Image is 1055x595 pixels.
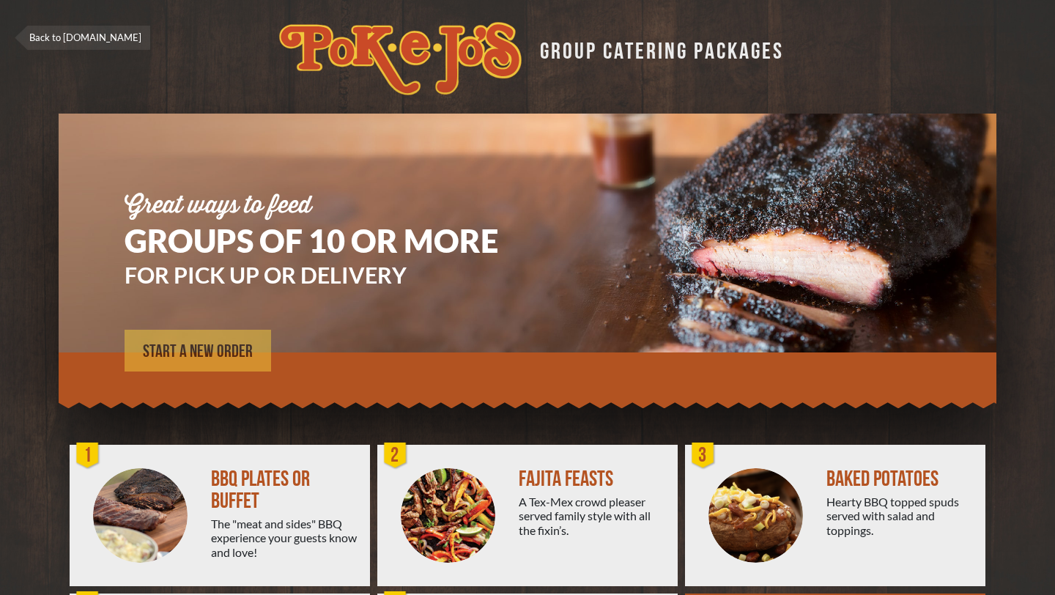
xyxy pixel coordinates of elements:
[708,468,803,563] img: PEJ-Baked-Potato.png
[211,517,358,559] div: The "meat and sides" BBQ experience your guests know and love!
[826,468,974,490] div: BAKED POTATOES
[125,194,542,218] div: Great ways to feed
[519,468,666,490] div: FAJITA FEASTS
[125,330,271,372] a: START A NEW ORDER
[143,343,253,361] span: START A NEW ORDER
[125,264,542,286] h3: FOR PICK UP OR DELIVERY
[73,441,103,470] div: 1
[519,495,666,537] div: A Tex-Mex crowd pleaser served family style with all the fixin’s.
[529,34,784,62] div: GROUP CATERING PACKAGES
[211,468,358,512] div: BBQ PLATES OR BUFFET
[279,22,522,95] img: logo.svg
[125,225,542,256] h1: GROUPS OF 10 OR MORE
[381,441,410,470] div: 2
[15,26,150,50] a: Back to [DOMAIN_NAME]
[401,468,495,563] img: PEJ-Fajitas.png
[826,495,974,537] div: Hearty BBQ topped spuds served with salad and toppings.
[93,468,188,563] img: PEJ-BBQ-Buffet.png
[689,441,718,470] div: 3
